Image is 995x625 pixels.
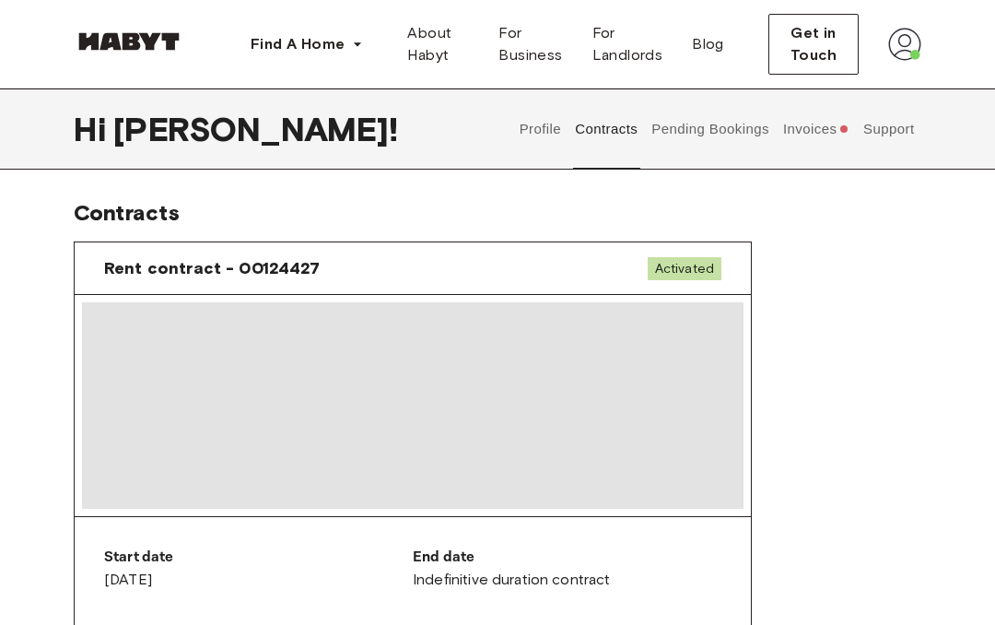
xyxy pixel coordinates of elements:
[392,15,484,74] a: About Habyt
[484,15,577,74] a: For Business
[113,110,398,148] span: [PERSON_NAME] !
[578,15,678,74] a: For Landlords
[784,22,843,66] span: Get in Touch
[888,28,921,61] img: avatar
[74,199,180,226] span: Contracts
[573,88,640,170] button: Contracts
[780,88,851,170] button: Invoices
[860,88,917,170] button: Support
[677,15,739,74] a: Blog
[592,22,663,66] span: For Landlords
[692,33,724,55] span: Blog
[74,32,184,51] img: Habyt
[648,257,721,280] span: Activated
[74,110,113,148] span: Hi
[650,88,772,170] button: Pending Bookings
[512,88,921,170] div: user profile tabs
[407,22,469,66] span: About Habyt
[413,547,721,591] div: Indefinitive duration contract
[498,22,562,66] span: For Business
[236,26,378,63] button: Find A Home
[104,257,321,279] span: Rent contract - 00124427
[104,547,413,591] div: [DATE]
[517,88,564,170] button: Profile
[104,547,413,569] p: Start date
[768,14,859,75] button: Get in Touch
[251,33,345,55] span: Find A Home
[413,547,721,569] p: End date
